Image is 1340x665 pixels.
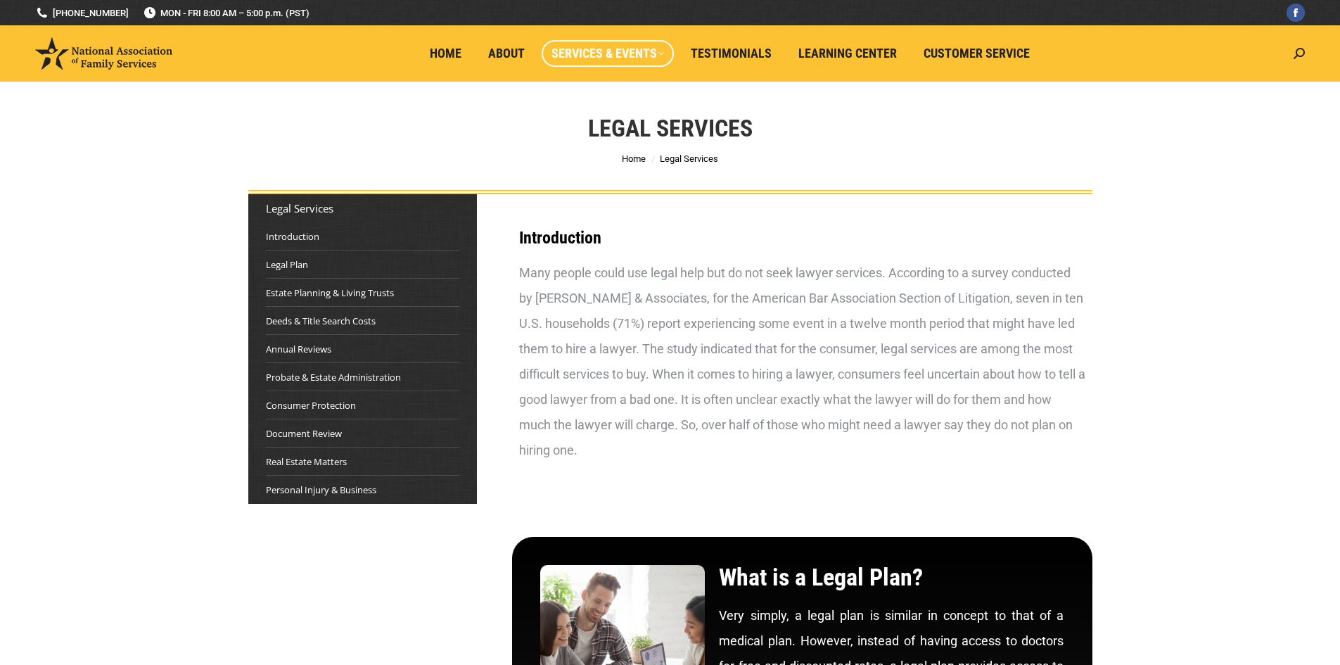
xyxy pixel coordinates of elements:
a: Annual Reviews [266,342,331,356]
div: Many people could use legal help but do not seek lawyer services. According to a survey conducted... [519,260,1085,463]
span: Customer Service [924,46,1030,61]
span: Testimonials [691,46,772,61]
a: Testimonials [681,40,781,67]
a: Legal Plan [266,258,308,272]
a: Home [420,40,471,67]
a: Deeds & Title Search Costs [266,314,376,328]
span: About [488,46,525,61]
a: Personal Injury & Business [266,483,376,497]
a: Learning Center [789,40,907,67]
span: Legal Services [660,153,718,164]
h2: What is a Legal Plan? [719,565,1064,589]
a: Introduction [266,229,319,243]
h3: Introduction [519,229,1085,246]
a: Probate & Estate Administration [266,370,401,384]
a: Estate Planning & Living Trusts [266,286,394,300]
span: Services & Events [551,46,664,61]
span: Learning Center [798,46,897,61]
h1: Legal Services [588,113,753,144]
div: Legal Services [266,201,459,215]
img: National Association of Family Services [35,37,172,70]
span: Home [430,46,461,61]
a: Customer Service [914,40,1040,67]
a: About [478,40,535,67]
a: Home [622,153,646,164]
a: [PHONE_NUMBER] [35,6,129,20]
span: MON - FRI 8:00 AM – 5:00 p.m. (PST) [143,6,310,20]
a: Document Review [266,426,342,441]
a: Facebook page opens in new window [1287,4,1305,22]
a: Real Estate Matters [266,455,347,469]
a: Consumer Protection [266,398,356,412]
